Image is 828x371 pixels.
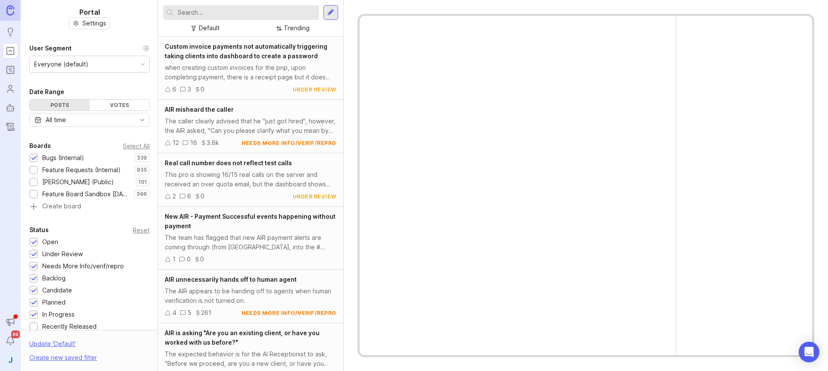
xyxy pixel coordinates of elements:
button: J [3,352,18,368]
a: Real call number does not reflect test callsThis pro is showing 16/15 real calls on the server an... [158,153,343,207]
span: AIR is asking "Are you an existing client, or have you worked with us before?" [165,329,320,346]
div: Trending [284,23,310,33]
div: 3.6k [207,138,219,148]
div: needs more info/verif/repro [241,309,336,317]
button: Notifications [3,333,18,349]
div: Date Range [29,87,64,97]
div: Everyone (default) [34,60,88,69]
div: 4 [172,308,176,318]
div: Select All [123,144,150,148]
div: needs more info/verif/repro [241,139,336,147]
p: 101 [138,179,147,185]
button: Announcements [3,314,18,330]
div: Default [199,23,220,33]
svg: toggle icon [135,116,149,123]
a: Users [3,81,18,97]
a: Autopilot [3,100,18,116]
a: New AIR - Payment Successful events happening without paymentThe team has flagged that new AIR pa... [158,207,343,270]
div: User Segment [29,43,72,53]
div: The caller clearly advised that he "just got hired", however, the AIR asked, "Can you please clar... [165,116,336,135]
div: Update ' Default ' [29,339,76,353]
div: 0 [200,255,204,264]
div: In Progress [42,310,75,319]
div: The AIR appears to be handing off to agents when human verification is not turned on. [165,286,336,305]
p: 339 [137,154,147,161]
p: 596 [137,191,147,198]
div: Backlog [42,274,66,283]
div: Feature Board Sandbox [DATE] [42,189,130,199]
a: AIR unnecessarily hands off to human agentThe AIR appears to be handing off to agents when human ... [158,270,343,323]
div: Votes [90,100,150,110]
div: All time [46,115,66,125]
a: Custom invoice payments not automatically triggering taking clients into dashboard to create a pa... [158,37,343,100]
div: 2 [172,192,176,201]
div: The expected behavior is for the AI Receptionist to ask, "Before we proceed, are you a new client... [165,349,336,368]
div: under review [293,86,336,93]
div: 0 [201,192,204,201]
div: Posts [30,100,90,110]
div: Create new saved filter [29,353,97,362]
span: 99 [11,330,20,338]
img: Canny Home [6,5,14,15]
div: 0 [201,85,204,94]
div: 261 [201,308,211,318]
div: 0 [187,255,191,264]
div: Open Intercom Messenger [799,342,819,362]
button: Settings [69,17,110,29]
h1: Portal [79,7,100,17]
a: AIR misheard the callerThe caller clearly advised that he "just got hired", however, the AIR aske... [158,100,343,153]
div: 6 [187,192,191,201]
div: [PERSON_NAME] (Public) [42,177,114,187]
div: when creating custom invoices for the pnp, upon completing payment, there is a receipt page but i... [165,63,336,82]
span: New AIR - Payment Successful events happening without payment [165,213,336,230]
div: Needs More Info/verif/repro [42,261,124,271]
div: Candidate [42,286,72,295]
div: Open [42,237,58,247]
span: Custom invoice payments not automatically triggering taking clients into dashboard to create a pa... [165,43,327,60]
div: 6 [172,85,176,94]
span: AIR unnecessarily hands off to human agent [165,276,297,283]
div: 16 [190,138,197,148]
a: Portal [3,43,18,59]
span: Real call number does not reflect test calls [165,159,292,167]
div: 1 [172,255,176,264]
a: Ideas [3,24,18,40]
div: Feature Requests (Internal) [42,165,121,175]
div: under review [293,193,336,200]
div: Bugs (Internal) [42,153,84,163]
div: 3 [188,85,191,94]
div: The team has flagged that new AIR payment alerts are coming through (from [GEOGRAPHIC_DATA], into... [165,233,336,252]
div: Status [29,225,49,235]
div: Reset [133,228,150,233]
span: Settings [82,19,106,28]
div: Planned [42,298,66,307]
div: This pro is showing 16/15 real calls on the server and received an over quota email, but the dash... [165,170,336,189]
a: Roadmaps [3,62,18,78]
div: Under Review [42,249,83,259]
input: Search... [178,8,316,17]
a: Create board [29,203,150,211]
div: 12 [172,138,179,148]
a: Changelog [3,119,18,135]
div: 5 [188,308,191,318]
div: Boards [29,141,51,151]
p: 935 [137,167,147,173]
span: AIR misheard the caller [165,106,234,113]
div: Recently Released [42,322,97,331]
